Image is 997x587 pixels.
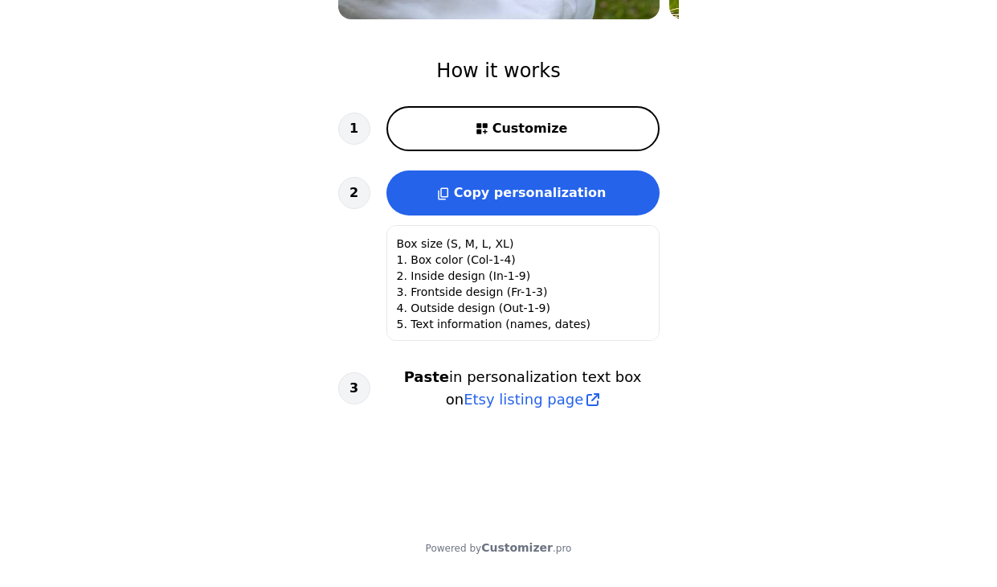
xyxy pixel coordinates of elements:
span: 1 [349,119,358,138]
div: Powered by [426,540,572,556]
b: Paste [404,368,449,385]
a: Customizer.pro [481,543,571,554]
span: Customize [492,119,568,138]
span: Copy personalization [454,185,607,200]
span: Etsy listing page [464,388,583,411]
span: 3 [349,379,358,398]
span: 2 [349,183,358,203]
span: Customizer [481,541,553,554]
h3: in personalization text box on [386,366,660,411]
h2: How it works [338,58,660,84]
span: .pro [553,543,571,554]
button: Copy personalization [386,170,660,216]
button: Customize [386,106,660,151]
